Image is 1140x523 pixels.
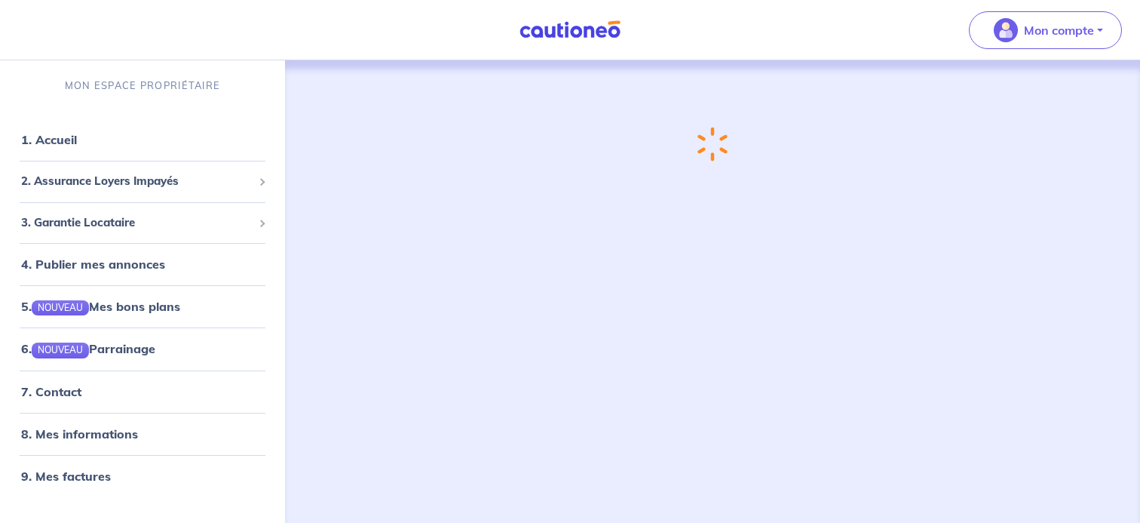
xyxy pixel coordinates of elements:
p: MON ESPACE PROPRIÉTAIRE [65,78,220,93]
div: 2. Assurance Loyers Impayés [6,167,279,196]
div: 5.NOUVEAUMes bons plans [6,291,279,321]
img: loading-spinner [693,126,733,162]
a: 8. Mes informations [21,426,138,441]
span: 3. Garantie Locataire [21,214,253,232]
img: Cautioneo [513,20,627,39]
div: 3. Garantie Locataire [6,208,279,238]
div: 1. Accueil [6,125,279,155]
span: 2. Assurance Loyers Impayés [21,173,253,190]
a: 4. Publier mes annonces [21,257,165,272]
div: 9. Mes factures [6,461,279,491]
div: 6.NOUVEAUParrainage [6,334,279,364]
a: 9. Mes factures [21,469,111,484]
div: 4. Publier mes annonces [6,249,279,279]
a: 6.NOUVEAUParrainage [21,341,155,356]
a: 5.NOUVEAUMes bons plans [21,299,180,314]
div: 8. Mes informations [6,419,279,449]
button: illu_account_valid_menu.svgMon compte [969,11,1122,49]
a: 7. Contact [21,384,81,399]
div: 7. Contact [6,377,279,407]
img: illu_account_valid_menu.svg [994,18,1018,42]
p: Mon compte [1024,21,1094,39]
a: 1. Accueil [21,132,77,147]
